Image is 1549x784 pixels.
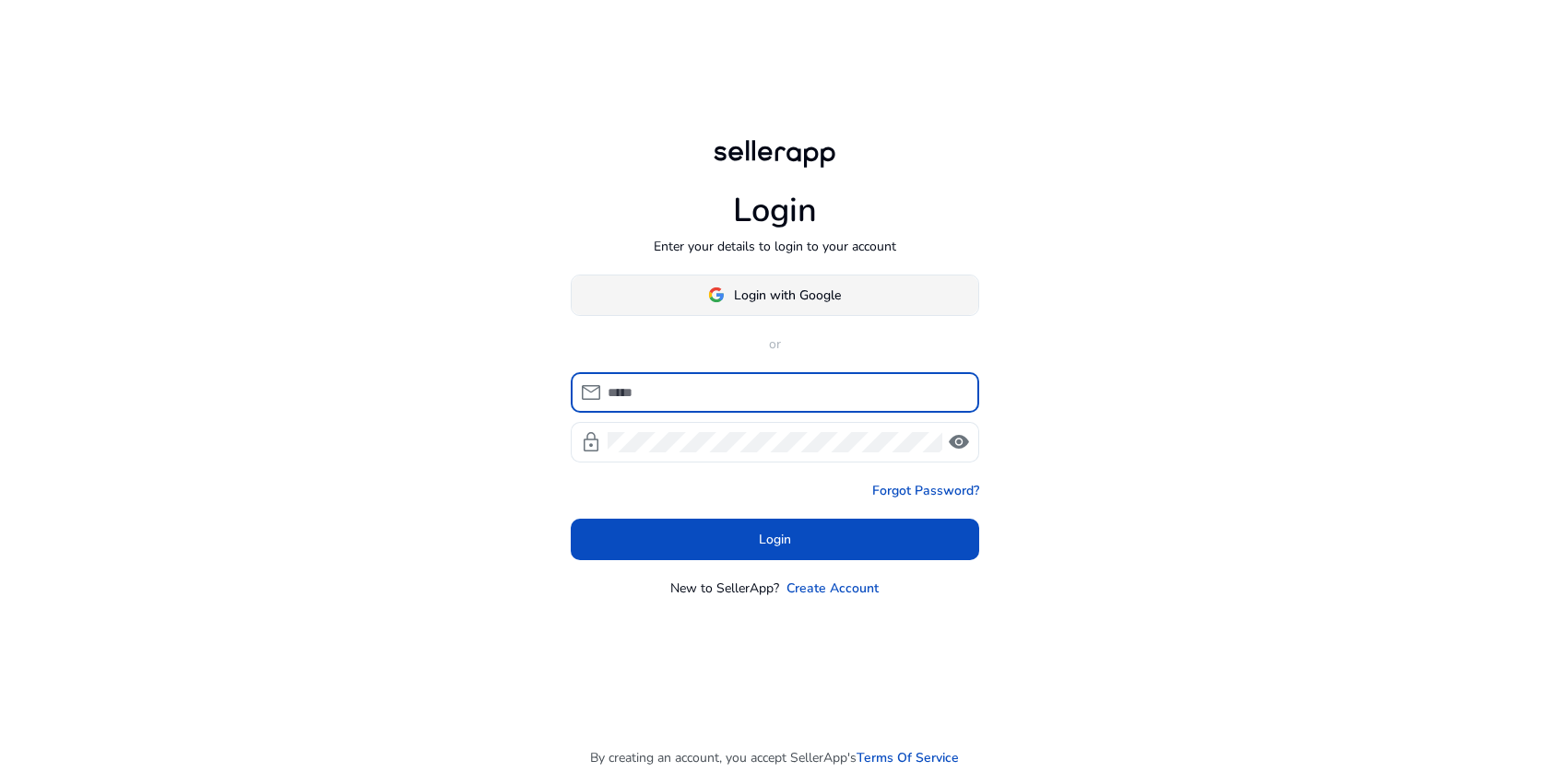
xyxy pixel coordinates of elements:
[708,287,725,303] img: google-logo.svg
[654,237,896,256] p: Enter your details to login to your account
[733,191,817,230] h1: Login
[670,579,779,598] p: New to SellerApp?
[734,286,841,305] span: Login with Google
[580,431,602,453] span: lock
[857,748,959,767] a: Terms Of Service
[786,579,879,598] a: Create Account
[571,334,979,354] p: or
[571,275,979,316] button: Login with Google
[759,530,791,549] span: Login
[571,519,979,560] button: Login
[872,481,979,500] a: Forgot Password?
[948,431,970,453] span: visibility
[580,381,602,404] span: mail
